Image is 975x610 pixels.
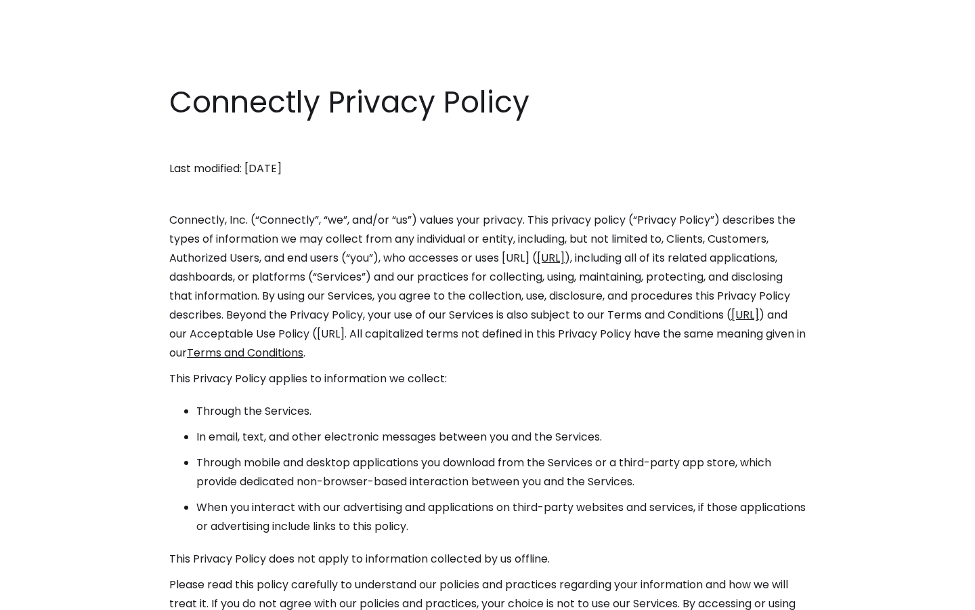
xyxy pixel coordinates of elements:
[731,307,759,323] a: [URL]
[537,250,565,266] a: [URL]
[169,185,806,204] p: ‍
[169,550,806,569] p: This Privacy Policy does not apply to information collected by us offline.
[169,81,806,123] h1: Connectly Privacy Policy
[14,585,81,605] aside: Language selected: English
[169,159,806,178] p: Last modified: [DATE]
[196,498,806,536] li: When you interact with our advertising and applications on third-party websites and services, if ...
[169,211,806,363] p: Connectly, Inc. (“Connectly”, “we”, and/or “us”) values your privacy. This privacy policy (“Priva...
[196,402,806,421] li: Through the Services.
[187,345,303,361] a: Terms and Conditions
[27,586,81,605] ul: Language list
[196,428,806,447] li: In email, text, and other electronic messages between you and the Services.
[196,453,806,491] li: Through mobile and desktop applications you download from the Services or a third-party app store...
[169,369,806,388] p: This Privacy Policy applies to information we collect:
[169,134,806,152] p: ‍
